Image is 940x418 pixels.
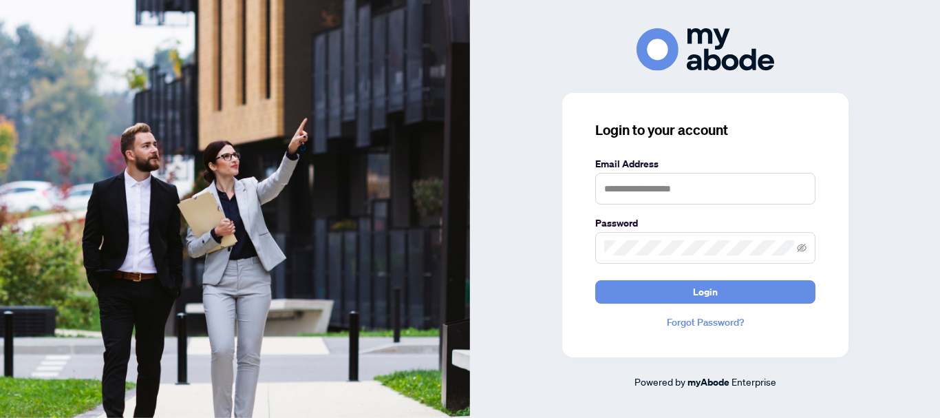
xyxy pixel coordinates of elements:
a: myAbode [687,375,729,390]
span: Powered by [634,375,685,388]
img: ma-logo [637,28,774,70]
a: Forgot Password? [595,315,815,330]
span: eye-invisible [797,243,807,253]
span: Login [693,281,718,303]
button: Login [595,280,815,304]
h3: Login to your account [595,121,815,140]
label: Password [595,216,815,231]
label: Email Address [595,156,815,171]
span: Enterprise [731,375,776,388]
